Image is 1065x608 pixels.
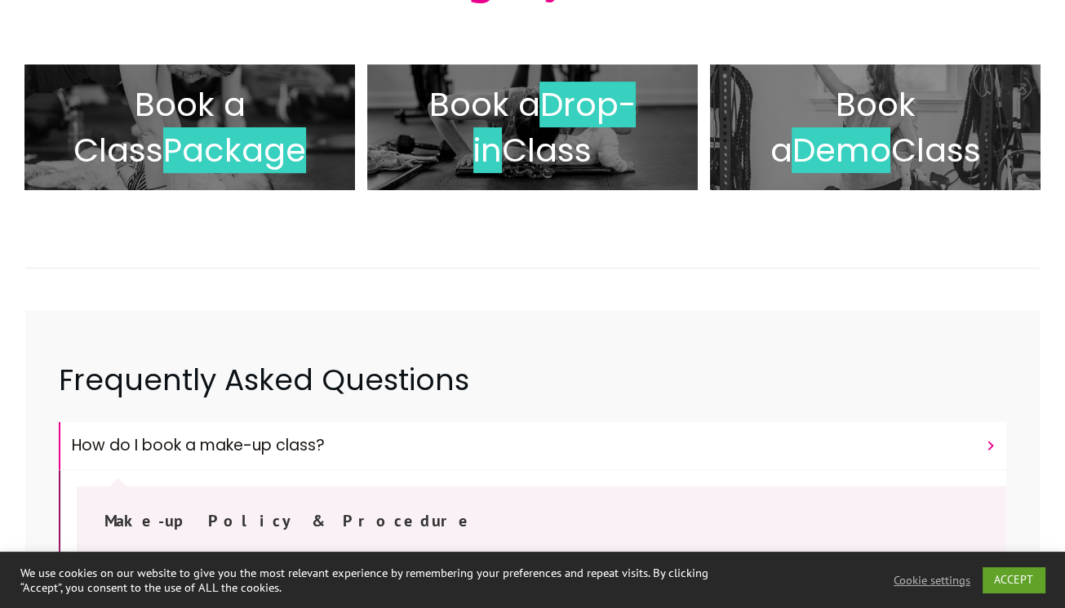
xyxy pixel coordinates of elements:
[72,430,977,461] h4: How do I book a make-up class?
[104,510,475,531] font: Make-up Policy & Procedure
[20,566,738,595] div: We use cookies on our website to give you the most relevant experience by remembering your prefer...
[384,82,681,173] h2: Book a Class
[59,360,1006,420] h2: Frequently Asked Questions
[770,82,915,173] span: Book a
[73,82,246,173] span: Book a Class
[473,82,637,173] span: Drop-in
[983,567,1045,592] a: ACCEPT
[163,127,306,173] span: Package
[894,573,970,588] a: Cookie settings
[890,127,980,173] span: Class
[792,127,890,173] span: Demo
